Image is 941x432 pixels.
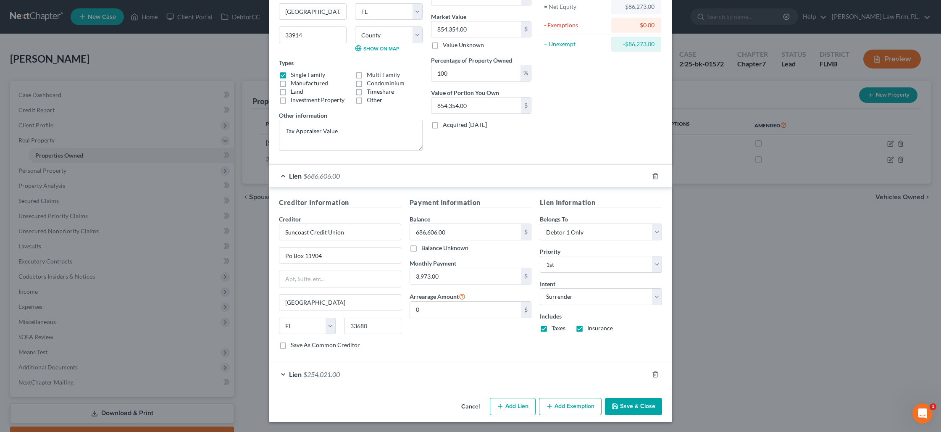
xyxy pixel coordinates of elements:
[367,96,382,104] label: Other
[367,71,400,79] label: Multi Family
[303,172,340,180] span: $686,606.00
[618,3,654,11] div: -$86,273.00
[443,41,484,49] label: Value Unknown
[544,3,607,11] div: = Net Equity
[490,398,536,416] button: Add Lien
[521,268,531,284] div: $
[539,398,602,416] button: Add Exemption
[279,58,294,67] label: Types
[367,79,405,87] label: Condominium
[605,398,662,416] button: Save & Close
[279,26,347,43] input: Enter zip...
[540,279,555,288] label: Intent
[618,40,654,48] div: -$86,273.00
[279,248,401,263] input: Enter address...
[291,79,328,87] label: Manufactured
[410,291,465,301] label: Arrearage Amount
[410,268,521,284] input: 0.00
[279,198,401,208] h5: Creditor Information
[291,341,360,349] label: Save As Common Creditor
[443,121,487,129] label: Acquired [DATE]
[410,224,521,240] input: 0.00
[410,302,521,318] input: 0.00
[303,370,340,378] span: $254,021.00
[410,198,532,208] h5: Payment Information
[279,295,401,311] input: Enter city...
[355,45,399,52] a: Show on Map
[279,271,401,287] input: Apt, Suite, etc...
[930,403,936,410] span: 1
[455,399,486,416] button: Cancel
[912,403,933,424] iframe: Intercom live chat
[279,224,401,240] input: Search creditor by name...
[421,244,468,252] label: Balance Unknown
[587,324,613,332] label: Insurance
[431,65,520,81] input: 0.00
[552,324,565,332] label: Taxes
[544,21,607,29] div: - Exemptions
[291,87,303,96] label: Land
[410,259,456,268] label: Monthly Payment
[367,87,394,96] label: Timeshare
[431,88,499,97] label: Value of Portion You Own
[344,318,401,335] input: Enter zip...
[431,12,466,21] label: Market Value
[410,215,430,224] label: Balance
[521,21,531,37] div: $
[540,216,568,223] span: Belongs To
[279,216,301,223] span: Creditor
[431,56,512,65] label: Percentage of Property Owned
[540,198,662,208] h5: Lien Information
[289,370,302,378] span: Lien
[279,111,327,120] label: Other information
[544,40,607,48] div: = Unexempt
[431,97,521,113] input: 0.00
[521,302,531,318] div: $
[521,97,531,113] div: $
[291,96,344,104] label: Investment Property
[291,71,325,79] label: Single Family
[521,224,531,240] div: $
[618,21,654,29] div: $0.00
[279,4,346,20] input: Enter city...
[431,21,521,37] input: 0.00
[289,172,302,180] span: Lien
[520,65,531,81] div: %
[540,312,662,321] label: Includes
[540,248,560,255] span: Priority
